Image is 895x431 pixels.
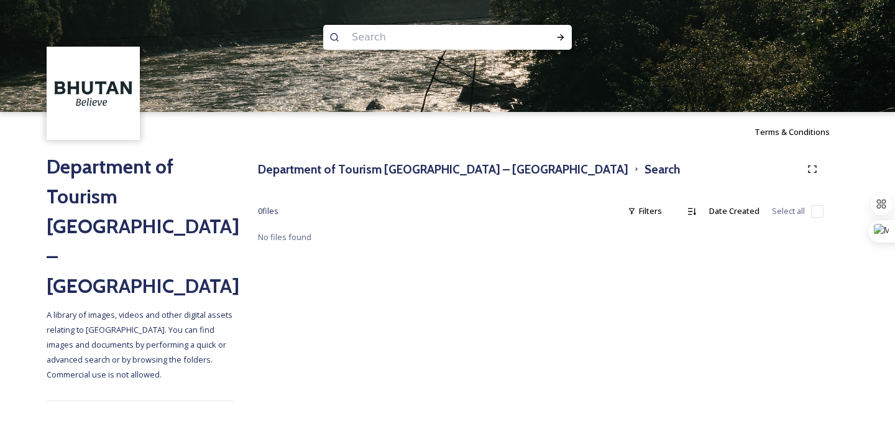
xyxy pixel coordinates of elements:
[645,160,680,178] h3: Search
[703,199,766,223] div: Date Created
[755,126,830,137] span: Terms & Conditions
[346,24,516,51] input: Search
[258,205,278,217] span: 0 file s
[755,124,848,139] a: Terms & Conditions
[47,309,234,380] span: A library of images, videos and other digital assets relating to [GEOGRAPHIC_DATA]. You can find ...
[622,199,668,223] div: Filters
[258,231,311,243] span: No files found
[47,152,233,301] h2: Department of Tourism [GEOGRAPHIC_DATA] – [GEOGRAPHIC_DATA]
[48,49,139,139] img: BT_Logo_BB_Lockup_CMYK_High%2520Res.jpg
[772,205,805,217] span: Select all
[258,160,628,178] h3: Department of Tourism [GEOGRAPHIC_DATA] – [GEOGRAPHIC_DATA]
